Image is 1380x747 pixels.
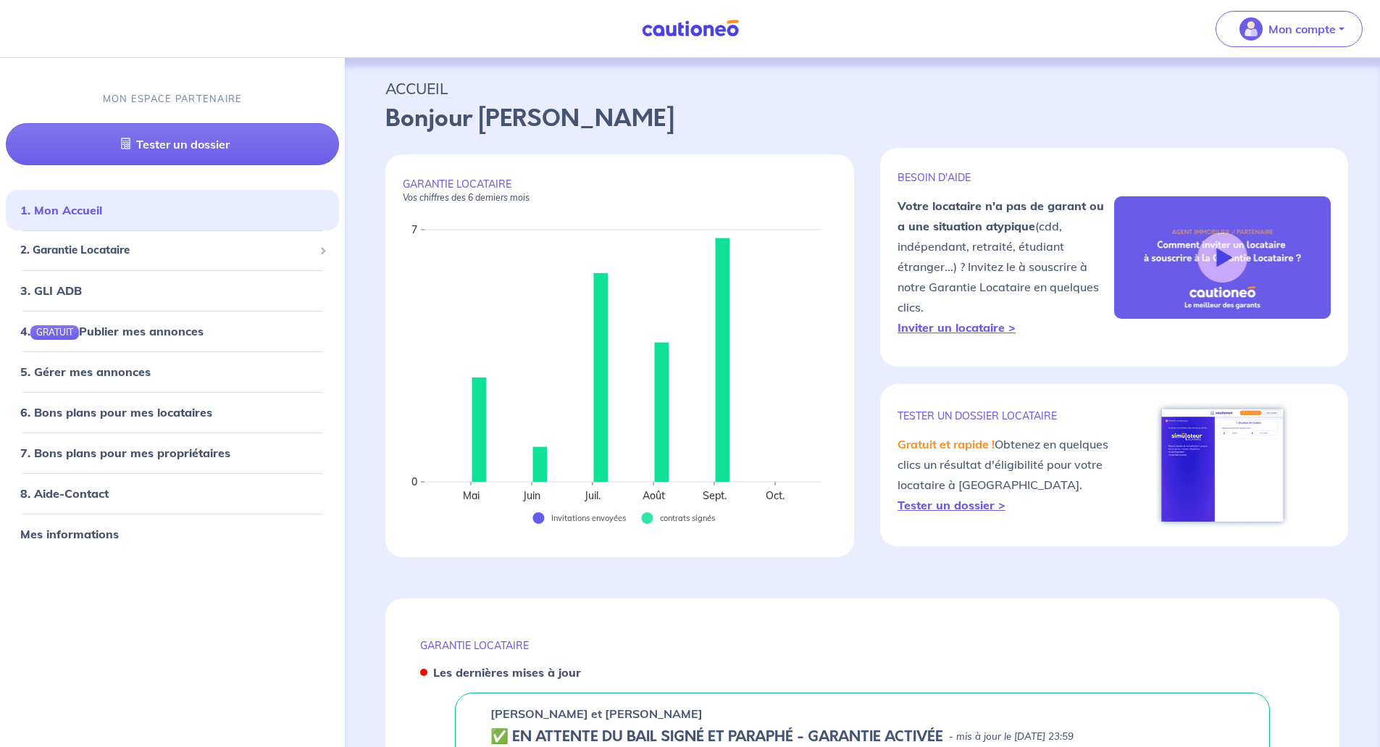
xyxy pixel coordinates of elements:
[6,398,339,427] div: 6. Bons plans pour mes locataires
[898,434,1114,515] p: Obtenez en quelques clics un résultat d'éligibilité pour votre locataire à [GEOGRAPHIC_DATA].
[411,223,417,236] text: 7
[490,728,943,746] h5: ✅️️️ EN ATTENTE DU BAIL SIGNÉ ET PARAPHÉ - GARANTIE ACTIVÉE
[898,199,1104,233] strong: Votre locataire n'a pas de garant ou a une situation atypique
[20,486,109,501] a: 8. Aide-Contact
[6,438,339,467] div: 7. Bons plans pour mes propriétaires
[898,409,1114,422] p: TESTER un dossier locataire
[403,192,530,203] em: Vos chiffres des 6 derniers mois
[490,705,703,722] p: [PERSON_NAME] et [PERSON_NAME]
[636,20,745,38] img: Cautioneo
[1114,196,1331,318] img: video-gli-new-none.jpg
[898,171,1114,184] p: BESOIN D'AIDE
[6,479,339,508] div: 8. Aide-Contact
[898,498,1005,512] a: Tester un dossier >
[6,236,339,264] div: 2. Garantie Locataire
[1154,401,1291,529] img: simulateur.png
[643,489,665,502] text: Août
[6,196,339,225] div: 1. Mon Accueil
[20,283,82,298] a: 3. GLI ADB
[20,446,230,460] a: 7. Bons plans pour mes propriétaires
[898,196,1114,338] p: (cdd, indépendant, retraité, étudiant étranger...) ? Invitez le à souscrire à notre Garantie Loca...
[584,489,601,502] text: Juil.
[898,320,1016,335] a: Inviter un locataire >
[766,489,785,502] text: Oct.
[6,276,339,305] div: 3. GLI ADB
[20,527,119,541] a: Mes informations
[20,203,102,217] a: 1. Mon Accueil
[20,364,151,379] a: 5. Gérer mes annonces
[20,324,204,338] a: 4.GRATUITPublier mes annonces
[463,489,480,502] text: Mai
[6,357,339,386] div: 5. Gérer mes annonces
[898,437,995,451] em: Gratuit et rapide !
[490,728,1234,746] div: state: CONTRACT-SIGNED, Context: FINISHED,IS-GL-CAUTION
[20,405,212,420] a: 6. Bons plans pour mes locataires
[420,639,1305,652] p: GARANTIE LOCATAIRE
[1239,17,1263,41] img: illu_account_valid_menu.svg
[6,317,339,346] div: 4.GRATUITPublier mes annonces
[6,519,339,548] div: Mes informations
[949,730,1074,744] p: - mis à jour le [DATE] 23:59
[522,489,540,502] text: Juin
[1216,11,1363,47] button: illu_account_valid_menu.svgMon compte
[385,101,1339,136] p: Bonjour [PERSON_NAME]
[433,665,581,680] strong: Les dernières mises à jour
[703,489,727,502] text: Sept.
[103,92,243,106] p: MON ESPACE PARTENAIRE
[1268,20,1336,38] p: Mon compte
[403,178,837,204] p: GARANTIE LOCATAIRE
[6,123,339,165] a: Tester un dossier
[20,242,314,259] span: 2. Garantie Locataire
[385,75,1339,101] p: ACCUEIL
[411,475,417,488] text: 0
